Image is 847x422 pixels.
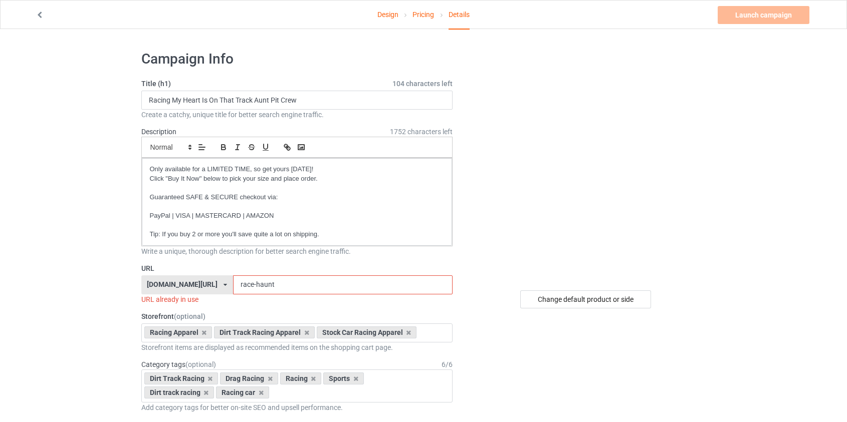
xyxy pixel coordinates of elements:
span: (optional) [185,360,216,368]
div: Drag Racing [220,372,278,384]
label: Category tags [141,359,216,369]
div: Change default product or side [520,290,651,308]
label: Description [141,128,176,136]
a: Design [377,1,398,29]
label: Title (h1) [141,79,453,89]
div: Add category tags for better on-site SEO and upsell performance. [141,402,453,412]
span: 104 characters left [392,79,453,89]
p: Click "Buy It Now" below to pick your size and place order. [150,174,445,184]
span: (optional) [174,312,205,320]
label: URL [141,263,453,273]
p: Tip: If you buy 2 or more you'll save quite a lot on shipping. [150,230,445,239]
div: Stock Car Racing Apparel [317,326,417,338]
a: Pricing [412,1,434,29]
div: Dirt Track Racing Apparel [214,326,315,338]
div: Racing car [216,386,269,398]
h1: Campaign Info [141,50,453,68]
div: Write a unique, thorough description for better search engine traffic. [141,246,453,256]
div: Sports [323,372,364,384]
p: PayPal | VISA | MASTERCARD | AMAZON [150,211,445,221]
div: Dirt Track Racing [144,372,219,384]
span: 1752 characters left [390,127,453,137]
div: Racing Apparel [144,326,213,338]
div: Create a catchy, unique title for better search engine traffic. [141,110,453,120]
div: Racing [280,372,322,384]
div: URL already in use [141,294,453,304]
p: Guaranteed SAFE & SECURE checkout via: [150,193,445,202]
div: 6 / 6 [442,359,453,369]
p: Only available for a LIMITED TIME, so get yours [DATE]! [150,165,445,174]
div: [DOMAIN_NAME][URL] [147,281,218,288]
label: Storefront [141,311,453,321]
div: Storefront items are displayed as recommended items on the shopping cart page. [141,342,453,352]
div: Details [449,1,470,30]
div: Dirt track racing [144,386,215,398]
